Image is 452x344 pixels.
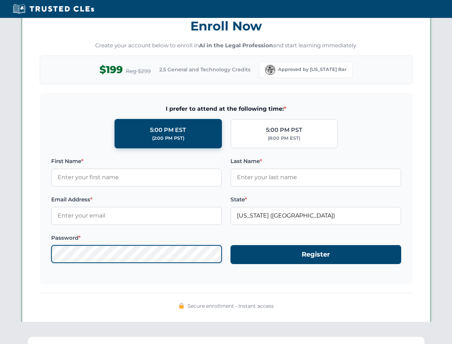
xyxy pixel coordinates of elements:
[40,15,413,37] h3: Enroll Now
[51,234,222,242] label: Password
[51,168,222,186] input: Enter your first name
[11,4,96,14] img: Trusted CLEs
[51,195,222,204] label: Email Address
[179,303,184,309] img: 🔒
[152,135,184,142] div: (2:00 PM PST)
[230,195,401,204] label: State
[51,157,222,166] label: First Name
[230,245,401,264] button: Register
[188,302,274,310] span: Secure enrollment • Instant access
[265,65,275,75] img: Florida Bar
[199,42,273,49] strong: AI in the Legal Profession
[99,62,123,78] span: $199
[278,66,346,73] span: Approved by [US_STATE] Bar
[150,125,186,135] div: 5:00 PM EST
[230,168,401,186] input: Enter your last name
[268,135,300,142] div: (8:00 PM EST)
[51,104,401,114] span: I prefer to attend at the following time:
[126,67,151,76] span: Reg $299
[159,66,251,73] span: 2.5 General and Technology Credits
[230,157,401,166] label: Last Name
[230,207,401,225] input: Florida (FL)
[51,207,222,225] input: Enter your email
[40,42,413,50] p: Create your account below to enroll in and start learning immediately.
[266,125,302,135] div: 5:00 PM PST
